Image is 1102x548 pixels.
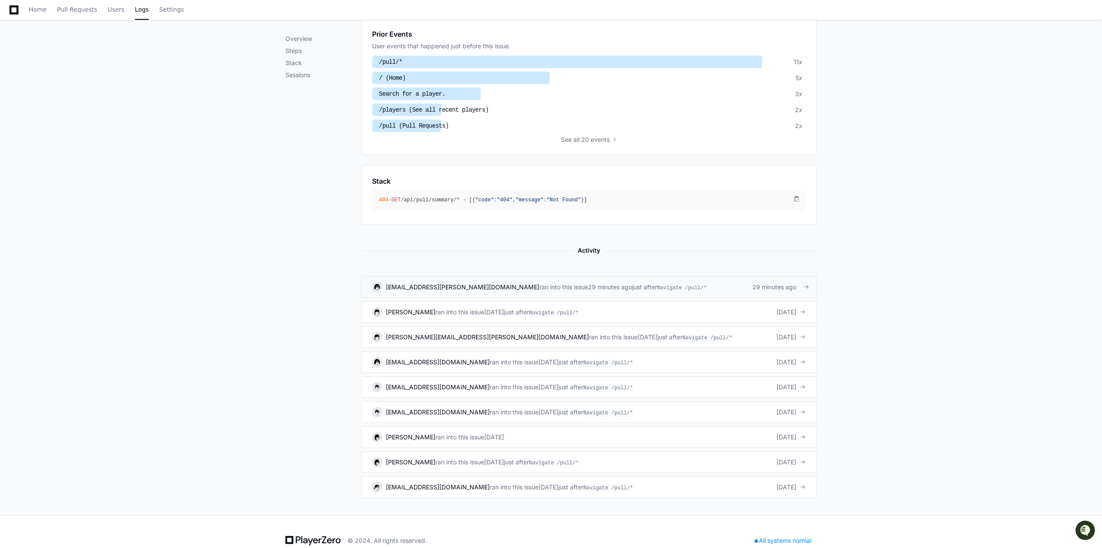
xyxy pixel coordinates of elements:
div: [DATE] [484,458,504,467]
a: [EMAIL_ADDRESS][DOMAIN_NAME]ran into this issue[DATE]just afterNavigate /pull/*[DATE] [361,351,817,373]
span: Users [108,7,125,12]
span: [DATE] [776,408,796,416]
a: [PERSON_NAME] [386,308,435,316]
a: [EMAIL_ADDRESS][PERSON_NAME][DOMAIN_NAME] [386,283,539,291]
div: [DATE] [538,408,558,416]
a: [PERSON_NAME]ran into this issue[DATE]just afterNavigate /pull/*[DATE] [361,451,817,473]
span: Activity [573,245,605,256]
div: [DATE] [484,433,504,442]
p: Overview [285,34,361,43]
div: 29 minutes ago [588,283,632,291]
span: Navigate /pull/* [583,484,633,492]
p: Steps [285,47,361,55]
button: Start new chat [147,67,157,77]
img: 11.svg [373,458,381,466]
span: ran into this issue [490,483,538,492]
span: Navigate /pull/* [529,309,579,317]
a: [EMAIL_ADDRESS][DOMAIN_NAME]ran into this issue[DATE]just afterNavigate /pull/*[DATE] [361,376,817,398]
a: [EMAIL_ADDRESS][DOMAIN_NAME] [386,383,490,391]
span: [DATE] [776,458,796,467]
span: all 20 events [573,135,610,144]
a: Powered byPylon [61,90,104,97]
div: just after [504,458,579,467]
span: Home [29,7,47,12]
div: just after [558,383,633,391]
span: Pull Requests [57,7,97,12]
span: [DATE] [776,483,796,492]
a: [PERSON_NAME][EMAIL_ADDRESS][PERSON_NAME][DOMAIN_NAME]ran into this issue[DATE]just afterNavigate... [361,326,817,348]
div: - /api/pull/summary/* - [{ : , : }] [379,197,792,204]
div: just after [558,358,633,366]
div: © 2024. All rights reserved. [348,536,427,545]
h1: Prior Events [372,29,412,39]
img: 12.svg [373,383,381,391]
span: ran into this issue [490,383,538,391]
div: Start new chat [29,64,141,73]
p: Sessions [285,71,361,79]
span: ran into this issue [539,283,588,291]
span: /pull/* [379,59,402,66]
div: We're available if you need us! [29,73,109,80]
span: [DATE] [776,383,796,391]
span: [DATE] [776,308,796,316]
a: [PERSON_NAME] [386,433,435,441]
a: [EMAIL_ADDRESS][PERSON_NAME][DOMAIN_NAME]ran into this issue29 minutes agojust afterNavigate /pul... [361,276,817,298]
div: 11x [794,58,802,66]
a: [EMAIL_ADDRESS][DOMAIN_NAME] [386,408,490,416]
app-pz-page-link-header: Stack [372,176,806,186]
div: [DATE] [538,383,558,391]
span: ran into this issue [435,308,484,316]
span: 404 [379,197,388,203]
div: just after [558,483,633,492]
span: ran into this issue [490,358,538,366]
span: Search for a player. [379,91,445,97]
span: See [561,135,572,144]
span: Navigate /pull/* [682,334,732,342]
span: "404" [497,197,513,203]
p: Stack [285,59,361,67]
img: 16.svg [373,358,381,366]
span: [DATE] [776,358,796,366]
iframe: Open customer support [1074,520,1098,543]
div: [DATE] [538,358,558,366]
span: Settings [159,7,184,12]
span: /pull (Pull Requests) [379,122,449,129]
a: [PERSON_NAME]ran into this issue[DATE]just afterNavigate /pull/*[DATE] [361,301,817,323]
span: "Not Found" [547,197,581,203]
a: [EMAIL_ADDRESS][DOMAIN_NAME]ran into this issue[DATE]just afterNavigate /pull/*[DATE] [361,401,817,423]
span: / (Home) [379,75,406,81]
div: just after [657,333,732,341]
div: 2x [795,106,802,114]
img: 12.svg [373,408,381,416]
div: [DATE] [484,308,504,316]
span: [DATE] [776,433,796,442]
img: 15.svg [373,283,381,291]
span: 29 minutes ago [752,283,796,291]
a: [EMAIL_ADDRESS][DOMAIN_NAME] [386,358,490,366]
a: [PERSON_NAME][EMAIL_ADDRESS][PERSON_NAME][DOMAIN_NAME] [386,333,589,341]
img: 1.svg [373,308,381,316]
img: 11.svg [373,433,381,441]
span: Navigate /pull/* [657,284,707,292]
span: /players (See all recent players) [379,106,488,113]
span: ran into this issue [589,333,638,341]
span: Navigate /pull/* [583,384,633,392]
span: "message" [516,197,544,203]
span: [DATE] [776,333,796,341]
h1: Stack [372,176,391,186]
span: [EMAIL_ADDRESS][DOMAIN_NAME] [386,483,490,491]
div: 5x [795,74,802,82]
span: Navigate /pull/* [583,359,633,367]
div: [DATE] [638,333,657,341]
div: Welcome [9,34,157,48]
img: PlayerZero [9,9,26,26]
a: [EMAIL_ADDRESS][DOMAIN_NAME]ran into this issue[DATE]just afterNavigate /pull/*[DATE] [361,476,817,498]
